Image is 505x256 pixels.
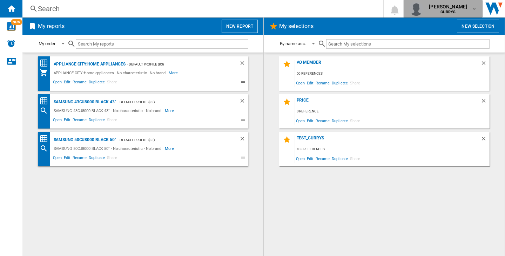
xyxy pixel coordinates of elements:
[88,79,106,87] span: Duplicate
[349,116,361,125] span: Share
[40,106,52,115] div: Search
[165,144,175,153] span: More
[295,98,480,107] div: price
[52,98,116,106] div: SAMSUNG 43CU8000 BLACK 43"
[222,20,258,33] button: New report
[76,39,248,49] input: Search My reports
[480,60,490,69] div: Delete
[72,79,88,87] span: Rename
[457,20,499,33] button: New selection
[326,39,489,49] input: Search My selections
[239,60,248,69] div: Delete
[52,136,116,144] div: SAMSUNG 50CU8000 BLACK 50"
[52,79,63,87] span: Open
[306,154,315,163] span: Edit
[349,78,361,88] span: Share
[7,39,15,48] img: alerts-logo.svg
[295,136,480,145] div: test_currys
[72,154,88,163] span: Rename
[331,154,349,163] span: Duplicate
[331,116,349,125] span: Duplicate
[40,134,52,143] div: Price Matrix
[52,117,63,125] span: Open
[52,144,165,153] div: SAMSUNG 50CU8000 BLACK 50" - No characteristic - No brand
[7,22,16,31] img: wise-card.svg
[40,97,52,105] div: Price Matrix
[480,136,490,145] div: Delete
[315,116,331,125] span: Rename
[116,136,225,144] div: - Default profile (83)
[440,10,456,14] b: CURRYS
[315,154,331,163] span: Rename
[38,4,365,14] div: Search
[295,107,490,116] div: 0 reference
[39,41,55,46] div: My order
[429,3,467,10] span: [PERSON_NAME]
[295,154,306,163] span: Open
[63,79,72,87] span: Edit
[40,144,52,153] div: Search
[349,154,361,163] span: Share
[40,69,52,77] div: My Assortment
[315,78,331,88] span: Rename
[52,106,165,115] div: SAMSUNG 43CU8000 BLACK 43" - No characteristic - No brand
[126,60,225,69] div: - Default profile (83)
[36,20,66,33] h2: My reports
[40,59,52,68] div: Price Matrix
[106,117,118,125] span: Share
[11,19,22,25] span: NEW
[63,154,72,163] span: Edit
[295,69,490,78] div: 56 references
[52,60,126,69] div: APPLIANCE CITY:Home appliances
[295,78,306,88] span: Open
[331,78,349,88] span: Duplicate
[72,117,88,125] span: Rename
[295,116,306,125] span: Open
[239,98,248,106] div: Delete
[165,106,175,115] span: More
[88,154,106,163] span: Duplicate
[106,154,118,163] span: Share
[169,69,179,77] span: More
[116,98,225,106] div: - Default profile (83)
[306,78,315,88] span: Edit
[52,69,169,77] div: APPLIANCE CITY:Home appliances - No characteristic - No brand
[278,20,315,33] h2: My selections
[480,98,490,107] div: Delete
[306,116,315,125] span: Edit
[239,136,248,144] div: Delete
[63,117,72,125] span: Edit
[88,117,106,125] span: Duplicate
[280,41,306,46] div: By name asc.
[106,79,118,87] span: Share
[409,2,423,16] img: profile.jpg
[52,154,63,163] span: Open
[295,145,490,154] div: 108 references
[295,60,480,69] div: ao member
